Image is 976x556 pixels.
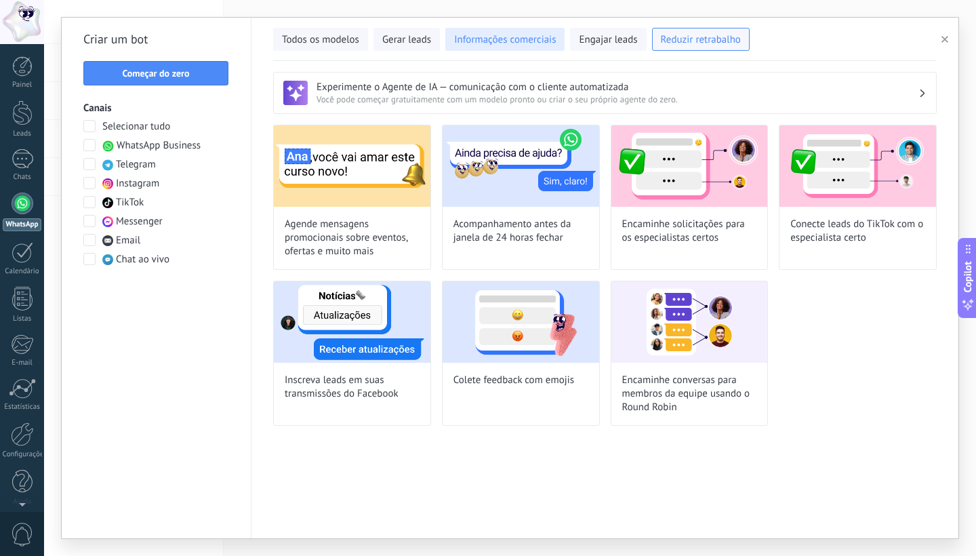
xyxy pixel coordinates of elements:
span: WhatsApp Business [117,139,201,153]
div: Leads [3,130,42,138]
button: Engajar leads [570,28,646,51]
span: TikTok [116,196,144,210]
span: Começar do zero [122,68,189,78]
div: Configurações [3,450,42,459]
img: Acompanhamento antes da janela de 24 horas fechar [443,125,599,207]
div: E-mail [3,359,42,368]
span: Engajar leads [579,33,637,47]
img: Inscreva leads em suas transmissões do Facebook [274,281,430,363]
button: Informações comerciais [445,28,565,51]
div: Listas [3,315,42,323]
span: Encaminhe conversas para membros da equipe usando o Round Robin [622,374,757,414]
span: Todos os modelos [282,33,359,47]
h3: Canais [83,102,229,115]
div: Painel [3,81,42,90]
span: Email [116,234,140,247]
span: Colete feedback com emojis [453,374,574,387]
h3: Experimente o Agente de IA — comunicação com o cliente automatizada [317,81,918,94]
span: Agende mensagens promocionais sobre eventos, ofertas e muito mais [285,218,420,258]
button: Reduzir retrabalho [652,28,750,51]
span: Instagram [116,177,159,191]
span: Chat ao vivo [116,253,169,266]
button: Gerar leads [373,28,440,51]
img: Encaminhe conversas para membros da equipe usando o Round Robin [611,281,768,363]
img: Colete feedback com emojis [443,281,599,363]
h2: Criar um bot [83,28,229,50]
button: Todos os modelos [273,28,368,51]
div: WhatsApp [3,218,41,231]
span: Messenger [116,215,163,229]
img: Agende mensagens promocionais sobre eventos, ofertas e muito mais [274,125,430,207]
div: Calendário [3,267,42,276]
span: Copilot [961,262,975,293]
div: Estatísticas [3,403,42,412]
span: Conecte leads do TikTok com o especialista certo [790,218,925,245]
span: Inscreva leads em suas transmissões do Facebook [285,374,420,401]
span: Você pode começar gratuitamente com um modelo pronto ou criar o seu próprio agente do zero. [317,94,918,105]
span: Telegram [116,158,156,172]
span: Selecionar tudo [102,120,170,134]
img: Encaminhe solicitações para os especialistas certos [611,125,768,207]
span: Reduzir retrabalho [661,33,741,47]
span: Gerar leads [382,33,431,47]
button: Começar do zero [83,61,228,85]
img: Conecte leads do TikTok com o especialista certo [779,125,936,207]
span: Acompanhamento antes da janela de 24 horas fechar [453,218,588,245]
span: Encaminhe solicitações para os especialistas certos [622,218,757,245]
div: Chats [3,173,42,182]
span: Informações comerciais [454,33,556,47]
